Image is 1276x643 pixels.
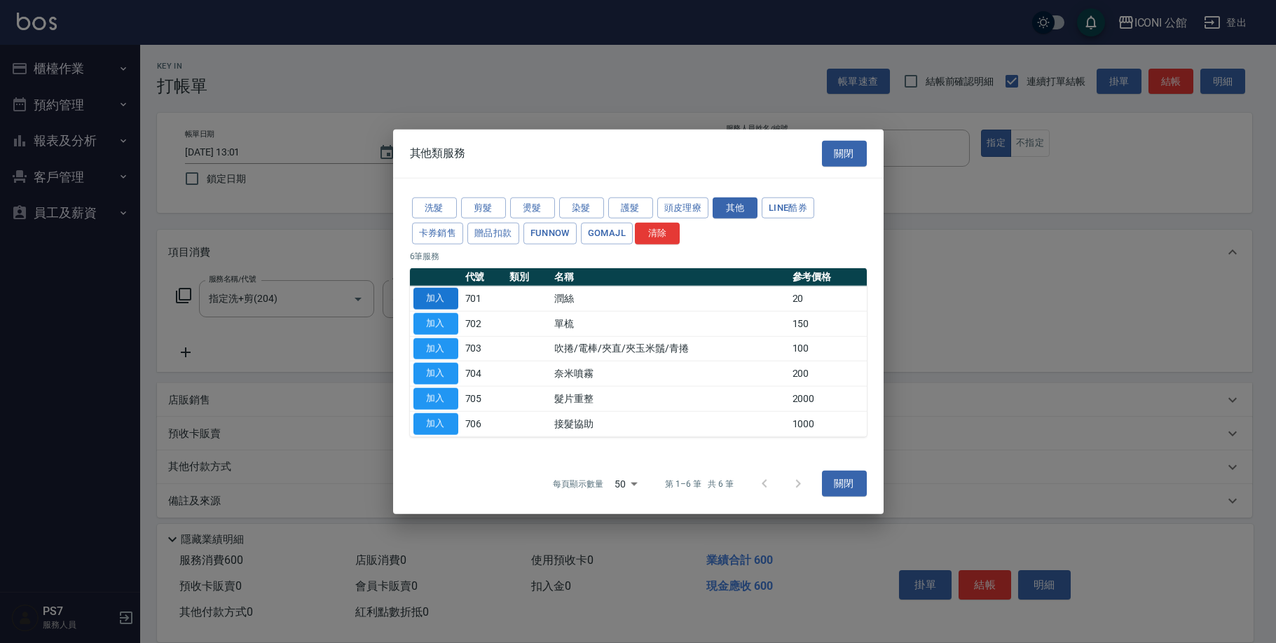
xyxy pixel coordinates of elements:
[413,288,458,310] button: 加入
[462,336,507,361] td: 703
[551,386,788,411] td: 髮片重整
[551,411,788,436] td: 接髮協助
[462,361,507,386] td: 704
[789,311,867,336] td: 150
[789,268,867,286] th: 參考價格
[551,311,788,336] td: 單梳
[789,336,867,361] td: 100
[551,268,788,286] th: 名稱
[506,268,551,286] th: 類別
[413,312,458,334] button: 加入
[413,413,458,434] button: 加入
[461,197,506,219] button: 剪髮
[413,363,458,385] button: 加入
[410,146,466,160] span: 其他類服務
[551,286,788,311] td: 潤絲
[551,361,788,386] td: 奈米噴霧
[413,338,458,359] button: 加入
[657,197,709,219] button: 頭皮理療
[462,268,507,286] th: 代號
[762,197,814,219] button: LINE酷券
[713,197,757,219] button: 其他
[581,223,633,244] button: GOMAJL
[822,471,867,497] button: 關閉
[523,223,577,244] button: FUNNOW
[462,286,507,311] td: 701
[789,361,867,386] td: 200
[413,388,458,410] button: 加入
[635,223,680,244] button: 清除
[553,477,603,490] p: 每頁顯示數量
[559,197,604,219] button: 染髮
[462,311,507,336] td: 702
[608,197,653,219] button: 護髮
[412,223,464,244] button: 卡券銷售
[410,250,867,263] p: 6 筆服務
[665,477,733,490] p: 第 1–6 筆 共 6 筆
[467,223,519,244] button: 贈品扣款
[551,336,788,361] td: 吹捲/電棒/夾直/夾玉米鬚/青捲
[789,286,867,311] td: 20
[462,386,507,411] td: 705
[412,197,457,219] button: 洗髮
[462,411,507,436] td: 706
[822,141,867,167] button: 關閉
[609,464,643,502] div: 50
[789,411,867,436] td: 1000
[510,197,555,219] button: 燙髮
[789,386,867,411] td: 2000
